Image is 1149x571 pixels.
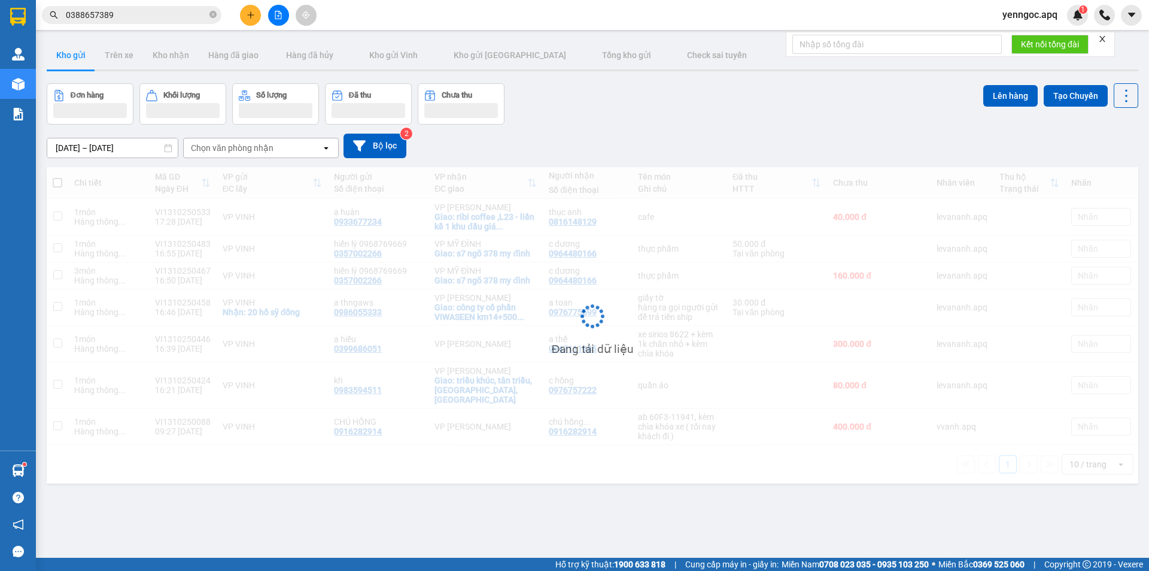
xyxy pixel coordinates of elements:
[10,8,26,26] img: logo-vxr
[247,11,255,19] span: plus
[71,91,104,99] div: Đơn hàng
[555,558,665,571] span: Hỗ trợ kỹ thuật:
[1011,35,1089,54] button: Kết nối tổng đài
[50,11,58,19] span: search
[1021,38,1079,51] span: Kết nối tổng đài
[400,128,412,140] sup: 2
[199,41,268,70] button: Hàng đã giao
[12,48,25,61] img: warehouse-icon
[12,108,25,120] img: solution-icon
[1099,10,1110,20] img: phone-icon
[232,83,319,125] button: Số lượng
[1121,5,1142,26] button: caret-down
[819,560,929,569] strong: 0708 023 035 - 0935 103 250
[1034,558,1035,571] span: |
[442,91,472,99] div: Chưa thu
[349,91,371,99] div: Đã thu
[302,11,310,19] span: aim
[209,10,217,21] span: close-circle
[47,83,133,125] button: Đơn hàng
[163,91,200,99] div: Khối lượng
[13,492,24,503] span: question-circle
[296,5,317,26] button: aim
[95,41,143,70] button: Trên xe
[1083,560,1091,569] span: copyright
[209,11,217,18] span: close-circle
[47,138,178,158] input: Select a date range.
[23,463,26,466] sup: 1
[1072,10,1083,20] img: icon-new-feature
[268,5,289,26] button: file-add
[674,558,676,571] span: |
[602,50,651,60] span: Tổng kho gửi
[286,50,333,60] span: Hàng đã hủy
[12,464,25,477] img: warehouse-icon
[240,5,261,26] button: plus
[932,562,935,567] span: ⚪️
[792,35,1002,54] input: Nhập số tổng đài
[321,143,331,153] svg: open
[369,50,418,60] span: Kho gửi Vinh
[454,50,566,60] span: Kho gửi [GEOGRAPHIC_DATA]
[938,558,1025,571] span: Miền Bắc
[983,85,1038,107] button: Lên hàng
[12,78,25,90] img: warehouse-icon
[47,41,95,70] button: Kho gửi
[782,558,929,571] span: Miền Nam
[139,83,226,125] button: Khối lượng
[1079,5,1087,14] sup: 1
[993,7,1067,22] span: yenngoc.apq
[13,546,24,557] span: message
[191,142,273,154] div: Chọn văn phòng nhận
[143,41,199,70] button: Kho nhận
[274,11,282,19] span: file-add
[13,519,24,530] span: notification
[687,50,747,60] span: Check sai tuyến
[552,340,634,358] div: Đang tải dữ liệu
[325,83,412,125] button: Đã thu
[973,560,1025,569] strong: 0369 525 060
[685,558,779,571] span: Cung cấp máy in - giấy in:
[1081,5,1085,14] span: 1
[1098,35,1107,43] span: close
[1126,10,1137,20] span: caret-down
[66,8,207,22] input: Tìm tên, số ĐT hoặc mã đơn
[256,91,287,99] div: Số lượng
[344,134,406,158] button: Bộ lọc
[418,83,504,125] button: Chưa thu
[614,560,665,569] strong: 1900 633 818
[1044,85,1108,107] button: Tạo Chuyến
